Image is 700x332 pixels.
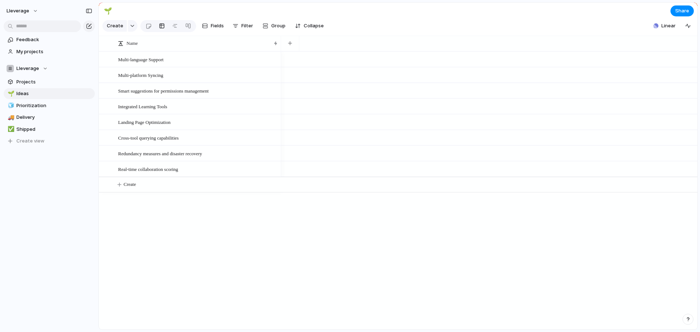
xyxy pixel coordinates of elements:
span: Fields [211,22,224,30]
span: Filter [241,22,253,30]
span: Create [124,181,136,188]
span: Delivery [16,114,92,121]
span: Linear [661,22,676,30]
div: 🌱 [104,6,112,16]
button: Create [102,20,127,32]
span: Integrated Learning Tools [118,102,167,110]
span: Projects [16,78,92,86]
div: ✅ [8,125,13,133]
span: Smart suggestions for permissions management [118,86,209,95]
span: Name [127,40,138,47]
div: 🚚 [8,113,13,122]
button: Linear [650,20,678,31]
span: Ideas [16,90,92,97]
a: 🧊Prioritization [4,100,95,111]
span: Share [675,7,689,15]
a: Feedback [4,34,95,45]
span: Real-time collaboration scoring [118,165,178,173]
div: 🧊 [8,101,13,110]
span: Create view [16,137,44,145]
div: 🌱 [8,90,13,98]
span: Group [271,22,285,30]
span: Landing Page Optimization [118,118,171,126]
span: Redundancy measures and disaster recovery [118,149,202,157]
button: 🌱 [7,90,14,97]
button: Collapse [292,20,327,32]
span: Shipped [16,126,92,133]
button: Lleverage [4,63,95,74]
button: ✅ [7,126,14,133]
a: Projects [4,77,95,87]
a: My projects [4,46,95,57]
span: Prioritization [16,102,92,109]
button: Create view [4,136,95,147]
button: Filter [230,20,256,32]
span: Create [107,22,123,30]
span: Collapse [304,22,324,30]
button: 🧊 [7,102,14,109]
button: Fields [199,20,227,32]
button: 🚚 [7,114,14,121]
button: Lleverage [3,5,42,17]
button: Group [259,20,289,32]
span: Feedback [16,36,92,43]
a: ✅Shipped [4,124,95,135]
a: 🌱Ideas [4,88,95,99]
a: 🚚Delivery [4,112,95,123]
span: Lleverage [7,7,29,15]
button: Share [670,5,694,16]
span: Multi-platform Syncing [118,71,163,79]
span: Cross-tool querying capabilities [118,133,179,142]
span: My projects [16,48,92,55]
span: Multi-language Support [118,55,164,63]
button: 🌱 [102,5,114,17]
span: Lleverage [16,65,39,72]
